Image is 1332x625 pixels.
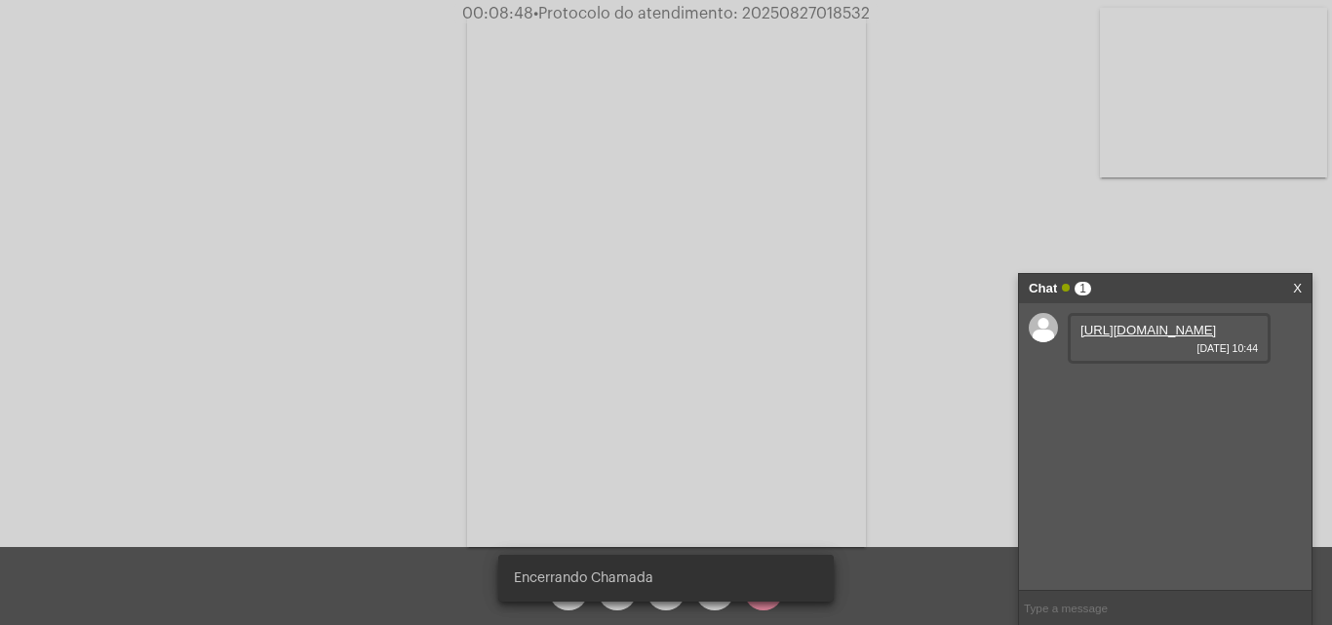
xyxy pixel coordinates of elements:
[1080,342,1258,354] span: [DATE] 10:44
[1062,284,1070,292] span: Online
[462,6,533,21] span: 00:08:48
[533,6,870,21] span: Protocolo do atendimento: 20250827018532
[1029,274,1057,303] strong: Chat
[1080,323,1216,337] a: [URL][DOMAIN_NAME]
[514,568,653,588] span: Encerrando Chamada
[533,6,538,21] span: •
[1019,591,1312,625] input: Type a message
[1293,274,1302,303] a: X
[1075,282,1091,295] span: 1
